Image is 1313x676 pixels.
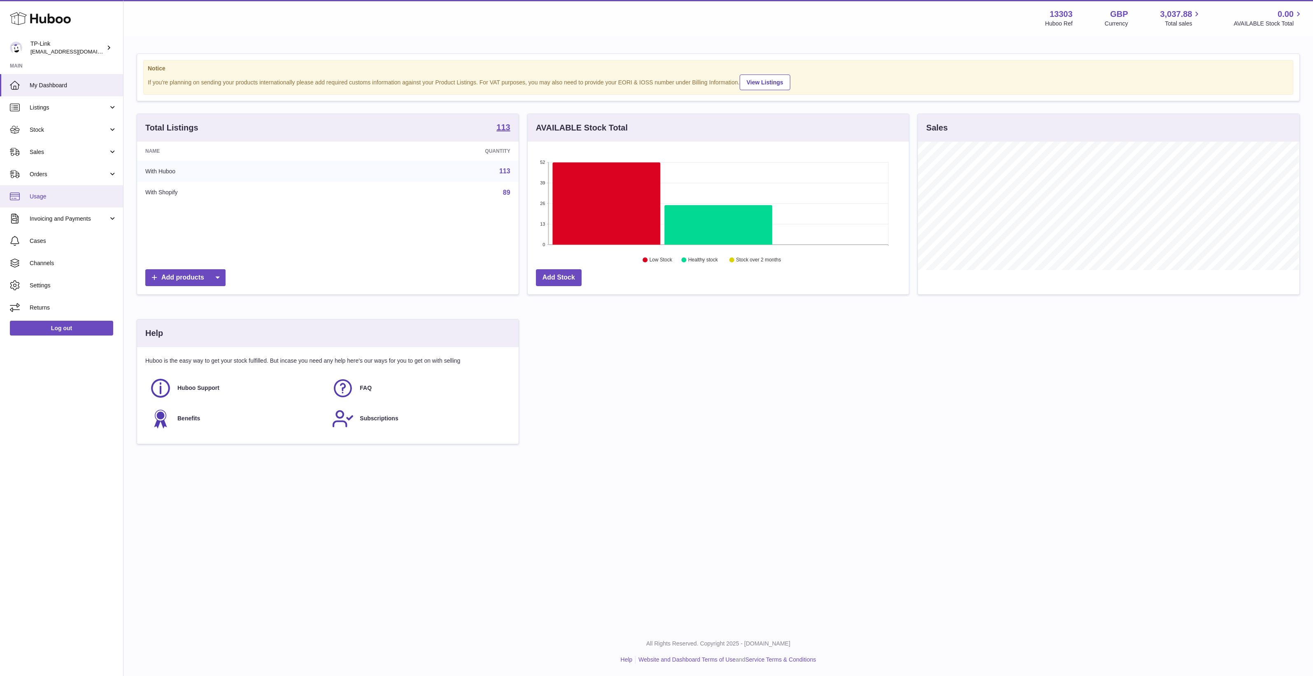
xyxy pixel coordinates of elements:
[542,242,545,247] text: 0
[130,640,1306,648] p: All Rights Reserved. Copyright 2025 - [DOMAIN_NAME]
[540,160,545,165] text: 52
[1050,9,1073,20] strong: 13303
[343,142,519,161] th: Quantity
[496,123,510,133] a: 113
[30,104,108,112] span: Listings
[30,282,117,289] span: Settings
[740,75,790,90] a: View Listings
[30,170,108,178] span: Orders
[1278,9,1294,20] span: 0.00
[30,148,108,156] span: Sales
[1234,20,1303,28] span: AVAILABLE Stock Total
[1110,9,1128,20] strong: GBP
[360,415,398,422] span: Subscriptions
[638,656,736,663] a: Website and Dashboard Terms of Use
[30,40,105,56] div: TP-Link
[503,189,510,196] a: 89
[1165,20,1201,28] span: Total sales
[1160,9,1192,20] span: 3,037.88
[1105,20,1128,28] div: Currency
[360,384,372,392] span: FAQ
[496,123,510,131] strong: 113
[621,656,633,663] a: Help
[137,161,343,182] td: With Huboo
[30,48,121,55] span: [EMAIL_ADDRESS][DOMAIN_NAME]
[177,415,200,422] span: Benefits
[736,257,781,263] text: Stock over 2 months
[149,377,324,399] a: Huboo Support
[148,65,1289,72] strong: Notice
[926,122,948,133] h3: Sales
[145,357,510,365] p: Huboo is the easy way to get your stock fulfilled. But incase you need any help here's our ways f...
[30,237,117,245] span: Cases
[177,384,219,392] span: Huboo Support
[1045,20,1073,28] div: Huboo Ref
[536,122,628,133] h3: AVAILABLE Stock Total
[149,408,324,430] a: Benefits
[10,321,113,336] a: Log out
[688,257,718,263] text: Healthy stock
[137,142,343,161] th: Name
[332,408,506,430] a: Subscriptions
[30,259,117,267] span: Channels
[145,328,163,339] h3: Help
[540,221,545,226] text: 13
[30,82,117,89] span: My Dashboard
[1234,9,1303,28] a: 0.00 AVAILABLE Stock Total
[332,377,506,399] a: FAQ
[145,122,198,133] h3: Total Listings
[540,180,545,185] text: 39
[148,73,1289,90] div: If you're planning on sending your products internationally please add required customs informati...
[145,269,226,286] a: Add products
[636,656,816,664] li: and
[30,215,108,223] span: Invoicing and Payments
[499,168,510,175] a: 113
[30,126,108,134] span: Stock
[536,269,582,286] a: Add Stock
[137,182,343,203] td: With Shopify
[1160,9,1202,28] a: 3,037.88 Total sales
[10,42,22,54] img: internalAdmin-13303@internal.huboo.com
[30,193,117,200] span: Usage
[745,656,816,663] a: Service Terms & Conditions
[30,304,117,312] span: Returns
[540,201,545,206] text: 26
[650,257,673,263] text: Low Stock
